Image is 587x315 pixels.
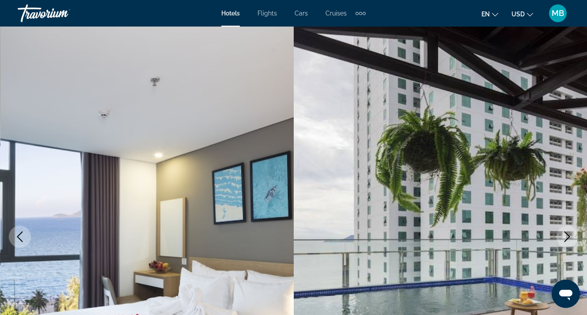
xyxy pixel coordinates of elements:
[556,226,578,248] button: Next image
[221,10,240,17] a: Hotels
[9,226,31,248] button: Previous image
[258,10,277,17] a: Flights
[511,11,525,18] span: USD
[356,6,366,20] button: Extra navigation items
[18,2,106,25] a: Travorium
[552,280,580,308] iframe: Кнопка запуска окна обмена сообщениями
[295,10,308,17] a: Cars
[326,10,347,17] a: Cruises
[481,8,498,20] button: Change language
[552,9,564,18] span: MB
[511,8,533,20] button: Change currency
[546,4,569,23] button: User Menu
[481,11,490,18] span: en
